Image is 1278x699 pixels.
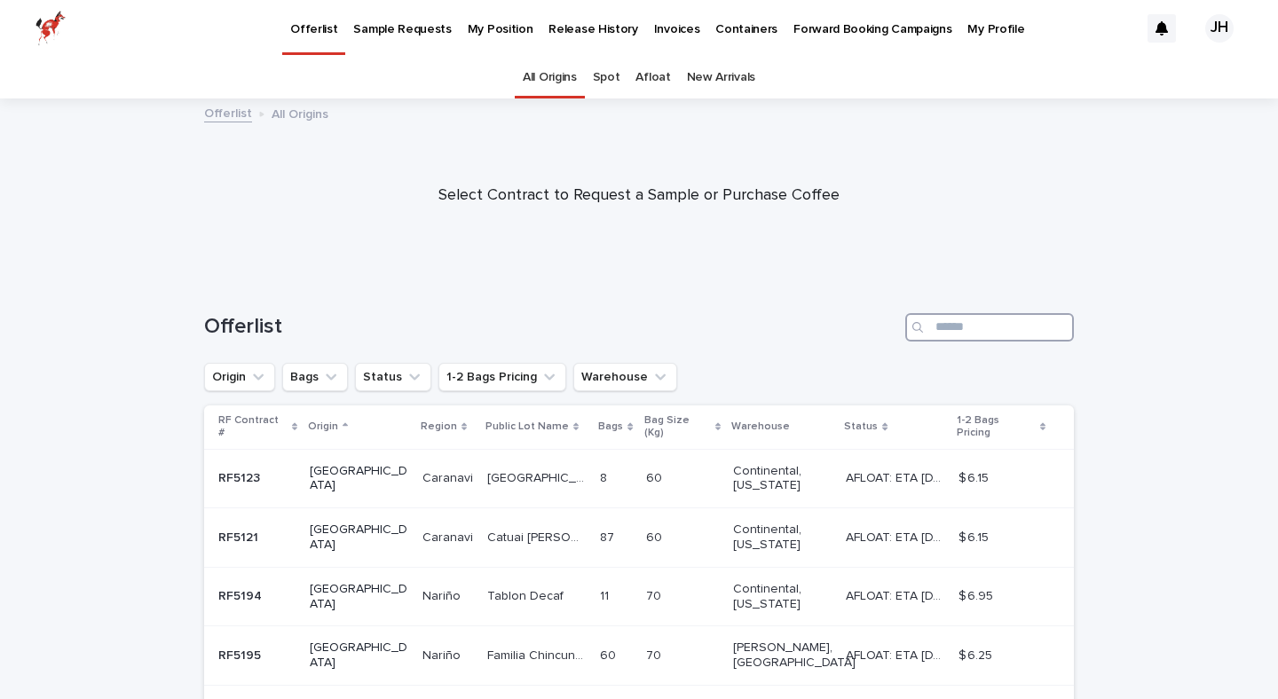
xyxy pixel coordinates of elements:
[487,467,589,486] p: [GEOGRAPHIC_DATA]
[958,527,992,546] p: $ 6.15
[846,645,948,664] p: AFLOAT: ETA 10-22-2025
[958,585,997,604] p: $ 6.95
[35,11,66,46] img: zttTXibQQrCfv9chImQE
[310,522,408,553] p: [GEOGRAPHIC_DATA]
[204,363,275,391] button: Origin
[204,626,1074,686] tr: RF5195RF5195 [GEOGRAPHIC_DATA]NariñoNariño Familia ChincunqueFamilia Chincunque 6060 7070 [PERSON...
[218,411,288,444] p: RF Contract #
[523,57,577,98] a: All Origins
[844,417,878,436] p: Status
[573,363,677,391] button: Warehouse
[600,645,619,664] p: 60
[204,508,1074,568] tr: RF5121RF5121 [GEOGRAPHIC_DATA]CaranaviCaranavi Catuai [PERSON_NAME]Catuai [PERSON_NAME] 8787 6060...
[485,417,569,436] p: Public Lot Name
[218,467,264,486] p: RF5123
[422,527,477,546] p: Caranavi
[204,449,1074,508] tr: RF5123RF5123 [GEOGRAPHIC_DATA]CaranaviCaranavi [GEOGRAPHIC_DATA][GEOGRAPHIC_DATA] 88 6060 Contine...
[284,186,994,206] p: Select Contract to Request a Sample or Purchase Coffee
[646,467,666,486] p: 60
[731,417,790,436] p: Warehouse
[846,467,948,486] p: AFLOAT: ETA 10-23-2025
[204,567,1074,626] tr: RF5194RF5194 [GEOGRAPHIC_DATA]NariñoNariño Tablon DecafTablon Decaf 1111 7070 Continental, [US_ST...
[308,417,338,436] p: Origin
[218,527,262,546] p: RF5121
[355,363,431,391] button: Status
[600,585,612,604] p: 11
[846,527,948,546] p: AFLOAT: ETA 10-23-2025
[310,464,408,494] p: [GEOGRAPHIC_DATA]
[487,585,567,604] p: Tablon Decaf
[905,313,1074,342] input: Search
[218,645,264,664] p: RF5195
[646,645,665,664] p: 70
[600,527,618,546] p: 87
[218,585,265,604] p: RF5194
[1205,14,1234,43] div: JH
[422,467,477,486] p: Caranavi
[487,527,589,546] p: Catuai [PERSON_NAME]
[310,640,408,671] p: [GEOGRAPHIC_DATA]
[593,57,620,98] a: Spot
[422,645,464,664] p: Nariño
[600,467,611,486] p: 8
[272,103,328,122] p: All Origins
[646,527,666,546] p: 60
[958,645,996,664] p: $ 6.25
[635,57,670,98] a: Afloat
[282,363,348,391] button: Bags
[438,363,566,391] button: 1-2 Bags Pricing
[487,645,589,664] p: Familia Chincunque
[646,585,665,604] p: 70
[421,417,457,436] p: Region
[310,582,408,612] p: [GEOGRAPHIC_DATA]
[958,467,992,486] p: $ 6.15
[204,102,252,122] a: Offerlist
[687,57,755,98] a: New Arrivals
[422,585,464,604] p: Nariño
[598,417,623,436] p: Bags
[204,314,898,340] h1: Offerlist
[846,585,948,604] p: AFLOAT: ETA 10-23-2025
[644,411,712,444] p: Bag Size (Kg)
[957,411,1036,444] p: 1-2 Bags Pricing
